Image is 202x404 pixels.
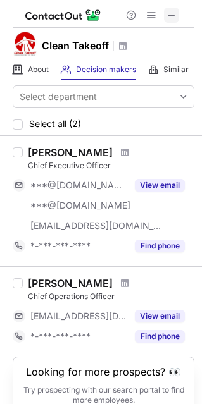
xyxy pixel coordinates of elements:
[29,119,81,129] span: Select all (2)
[28,160,194,171] div: Chief Executive Officer
[26,366,181,377] header: Looking for more prospects? 👀
[30,310,127,322] span: [EMAIL_ADDRESS][DOMAIN_NAME]
[30,200,130,211] span: ***@[DOMAIN_NAME]
[135,330,185,343] button: Reveal Button
[13,31,38,56] img: 0d83b12382e698a328f37463d03805b4
[28,64,49,75] span: About
[20,90,97,103] div: Select department
[28,291,194,302] div: Chief Operations Officer
[135,179,185,192] button: Reveal Button
[135,240,185,252] button: Reveal Button
[30,180,127,191] span: ***@[DOMAIN_NAME]
[42,38,109,53] h1: Clean Takeoff
[28,277,113,290] div: [PERSON_NAME]
[163,64,189,75] span: Similar
[30,220,162,231] span: [EMAIL_ADDRESS][DOMAIN_NAME]
[76,64,136,75] span: Decision makers
[135,310,185,322] button: Reveal Button
[28,146,113,159] div: [PERSON_NAME]
[25,8,101,23] img: ContactOut v5.3.10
